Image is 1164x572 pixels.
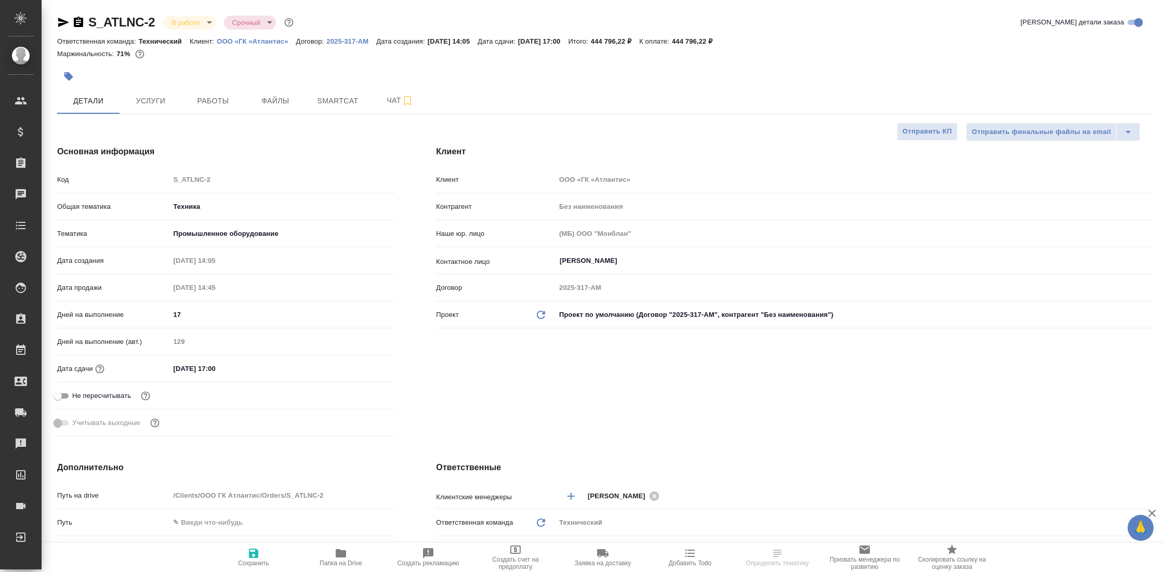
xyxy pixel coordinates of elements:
[639,37,672,45] p: К оплате:
[217,37,296,45] p: ООО «ГК «Атлантис»
[555,280,1153,295] input: Пустое поле
[669,560,711,567] span: Добавить Todo
[282,16,296,29] button: Доп статусы указывают на важность/срочность заказа
[1128,515,1154,541] button: 🙏
[169,334,394,349] input: Пустое поле
[133,47,147,61] button: 106935.54 RUB;
[436,461,1153,474] h4: Ответственные
[436,145,1153,158] h4: Клиент
[169,361,260,376] input: ✎ Введи что-нибудь
[57,37,139,45] p: Ответственная команда:
[57,145,394,158] h4: Основная информация
[1132,517,1149,539] span: 🙏
[57,283,169,293] p: Дата продажи
[1147,260,1149,262] button: Open
[555,172,1153,187] input: Пустое поле
[588,491,652,501] span: [PERSON_NAME]
[57,16,70,29] button: Скопировать ссылку для ЯМессенджера
[472,543,559,572] button: Создать счет на предоплату
[169,225,394,243] div: Промышленное оборудование
[57,461,394,474] h4: Дополнительно
[1021,17,1124,28] span: [PERSON_NAME] детали заказа
[57,229,169,239] p: Тематика
[238,560,269,567] span: Сохранить
[72,418,140,428] span: Учитывать выходные
[148,416,162,430] button: Выбери, если сб и вс нужно считать рабочими днями для выполнения заказа.
[385,543,472,572] button: Создать рекламацию
[169,307,394,322] input: ✎ Введи что-нибудь
[966,123,1117,141] button: Отправить финальные файлы на email
[436,283,555,293] p: Договор
[93,362,107,376] button: Если добавить услуги и заполнить их объемом, то дата рассчитается автоматически
[428,37,478,45] p: [DATE] 14:05
[398,560,459,567] span: Создать рекламацию
[746,560,809,567] span: Определить тематику
[559,543,646,572] button: Заявка на доставку
[966,123,1140,141] div: split button
[436,492,555,502] p: Клиентские менеджеры
[217,36,296,45] a: ООО «ГК «Атлантис»
[224,16,276,30] div: В работе
[57,310,169,320] p: Дней на выполнение
[908,543,996,572] button: Скопировать ссылку на оценку заказа
[401,95,414,107] svg: Подписаться
[320,560,362,567] span: Папка на Drive
[588,489,663,502] div: [PERSON_NAME]
[57,175,169,185] p: Код
[646,543,734,572] button: Добавить Todo
[72,391,131,401] span: Не пересчитывать
[139,37,190,45] p: Технический
[555,199,1153,214] input: Пустое поле
[57,490,169,501] p: Путь на drive
[63,95,113,108] span: Детали
[190,37,217,45] p: Клиент:
[591,37,639,45] p: 444 796,22 ₽
[436,175,555,185] p: Клиент
[210,543,297,572] button: Сохранить
[436,257,555,267] p: Контактное лицо
[903,126,952,138] span: Отправить КП
[57,65,80,88] button: Добавить тэг
[169,172,394,187] input: Пустое поле
[915,556,989,570] span: Скопировать ссылку на оценку заказа
[1147,495,1149,497] button: Open
[57,256,169,266] p: Дата создания
[169,488,394,503] input: Пустое поле
[169,515,394,530] input: ✎ Введи что-нибудь
[57,202,169,212] p: Общая тематика
[57,50,116,58] p: Маржинальность:
[518,37,568,45] p: [DATE] 17:00
[57,337,169,347] p: Дней на выполнение (авт.)
[169,198,394,216] div: Техника
[88,15,155,29] a: S_ATLNC-2
[116,50,133,58] p: 71%
[163,16,215,30] div: В работе
[168,18,203,27] button: В работе
[375,94,425,107] span: Чат
[376,37,427,45] p: Дата создания:
[326,36,376,45] a: 2025-317-АМ
[297,543,385,572] button: Папка на Drive
[821,543,908,572] button: Призвать менеджера по развитию
[575,560,631,567] span: Заявка на доставку
[188,95,238,108] span: Работы
[478,556,553,570] span: Создать счет на предоплату
[555,514,1153,531] div: Технический
[126,95,176,108] span: Услуги
[827,556,902,570] span: Призвать менеджера по развитию
[313,95,363,108] span: Smartcat
[169,253,260,268] input: Пустое поле
[478,37,518,45] p: Дата сдачи:
[169,541,394,558] div: ✎ Введи что-нибудь
[897,123,958,141] button: Отправить КП
[72,16,85,29] button: Скопировать ссылку
[229,18,263,27] button: Срочный
[555,306,1153,324] div: Проект по умолчанию (Договор "2025-317-АМ", контрагент "Без наименования")
[436,517,513,528] p: Ответственная команда
[296,37,327,45] p: Договор:
[326,37,376,45] p: 2025-317-АМ
[169,280,260,295] input: Пустое поле
[555,226,1153,241] input: Пустое поле
[57,517,169,528] p: Путь
[250,95,300,108] span: Файлы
